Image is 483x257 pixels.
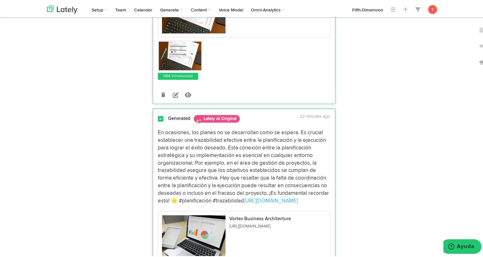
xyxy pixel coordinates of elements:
[162,72,194,78] a: VBA Introducción
[195,117,202,123] img: sparkles.png
[300,113,330,117] time: 22 minutes ago
[443,238,481,254] iframe: Abre un widget desde donde se puede obtener más información
[229,215,291,220] p: Vortex Business Architecture
[229,223,291,227] p: [URL][DOMAIN_NAME]
[159,40,202,69] img: R8GX3v57RBW1zM4D2Yrz
[162,214,225,256] img: YQ61ij78ShiU8btixfp5
[428,4,437,13] button: t
[194,114,240,121] span: Lately AI Original
[47,4,77,12] img: logo_lately_bg_light.svg
[168,115,191,120] strong: Generated
[158,128,330,203] p: En ocasiones, los planes no se desarrollan como se espera. Es crucial establecer una trazabilidad...
[244,197,298,202] a: [URL][DOMAIN_NAME]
